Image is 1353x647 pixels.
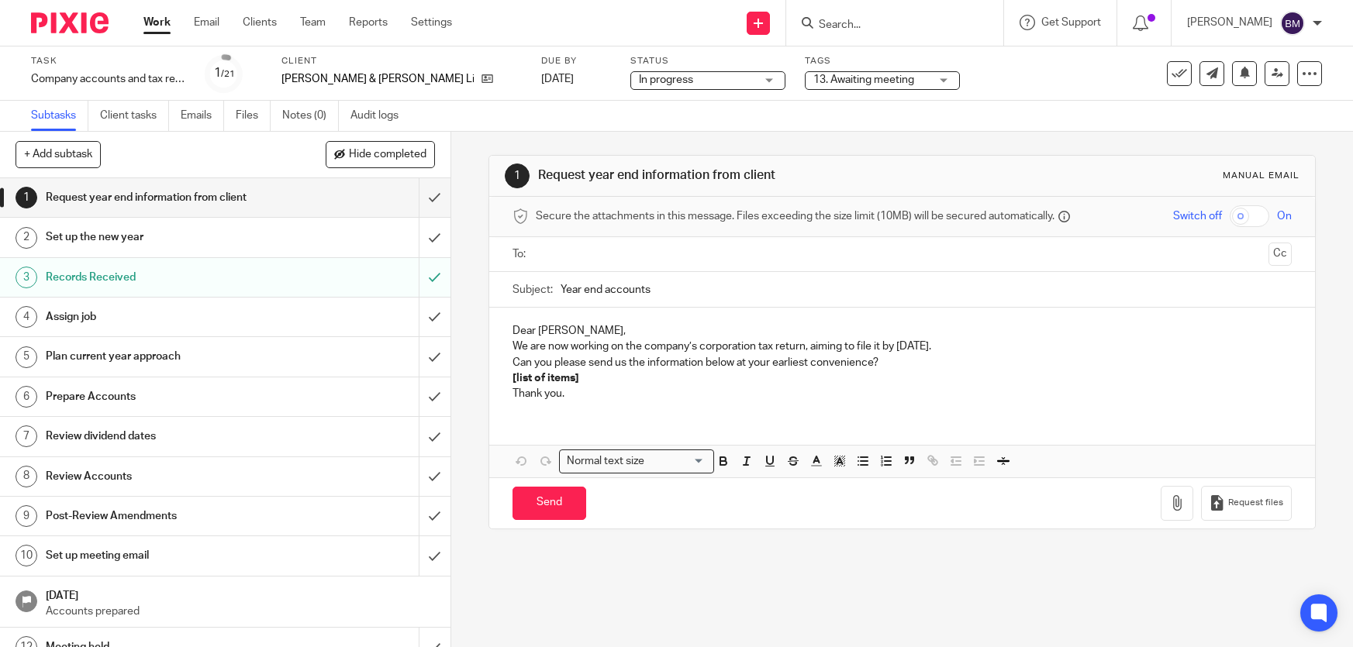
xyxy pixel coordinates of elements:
[16,227,37,249] div: 2
[1268,243,1292,266] button: Cc
[16,425,37,447] div: 7
[46,544,284,567] h1: Set up meeting email
[31,55,186,67] label: Task
[559,449,714,473] div: Search for option
[639,74,693,85] span: In progress
[31,101,88,131] a: Subtasks
[817,19,957,33] input: Search
[221,70,235,78] small: /21
[181,101,224,131] a: Emails
[16,545,37,566] div: 10
[1041,17,1101,28] span: Get Support
[649,453,705,470] input: Search for option
[46,465,284,488] h1: Review Accounts
[16,187,37,208] div: 1
[1201,486,1291,521] button: Request files
[214,64,235,82] div: 1
[46,186,284,209] h1: Request year end information from client
[46,504,284,528] h1: Post-Review Amendments
[513,339,1291,354] p: We are now working on the company’s corporation tax return, aiming to file it by [DATE].
[326,141,435,167] button: Hide completed
[46,225,284,249] h1: Set up the new year
[16,346,37,368] div: 5
[236,101,271,131] a: Files
[46,584,435,604] h1: [DATE]
[541,74,574,84] span: [DATE]
[46,345,284,368] h1: Plan current year approach
[349,149,426,161] span: Hide completed
[100,101,169,131] a: Client tasks
[513,323,1291,339] p: Dear [PERSON_NAME],
[1223,170,1300,182] div: Manual email
[513,355,1291,370] p: Can you please send us the information below at your earliest convenience?
[541,55,611,67] label: Due by
[282,101,339,131] a: Notes (0)
[281,71,474,87] p: [PERSON_NAME] & [PERSON_NAME] Limited
[513,282,553,298] label: Subject:
[513,373,579,384] strong: [list of items]
[46,305,284,329] h1: Assign job
[16,386,37,408] div: 6
[513,386,1291,401] p: Thank you.
[630,55,785,67] label: Status
[1173,208,1222,224] span: Switch off
[16,466,37,487] div: 8
[300,15,326,30] a: Team
[536,208,1054,224] span: Secure the attachments in this message. Files exceeding the size limit (10MB) will be secured aut...
[1280,11,1305,36] img: svg%3E
[46,425,284,448] h1: Review dividend dates
[16,141,101,167] button: + Add subtask
[505,163,530,188] div: 1
[563,453,647,470] span: Normal text size
[243,15,277,30] a: Clients
[349,15,388,30] a: Reports
[1228,497,1283,509] span: Request files
[1277,208,1292,224] span: On
[16,505,37,527] div: 9
[1187,15,1272,30] p: [PERSON_NAME]
[805,55,960,67] label: Tags
[46,266,284,289] h1: Records Received
[813,74,914,85] span: 13. Awaiting meeting
[538,167,935,184] h1: Request year end information from client
[194,15,219,30] a: Email
[46,385,284,408] h1: Prepare Accounts
[411,15,452,30] a: Settings
[46,604,435,619] p: Accounts prepared
[31,71,186,87] div: Company accounts and tax return
[16,267,37,288] div: 3
[281,55,522,67] label: Client
[350,101,410,131] a: Audit logs
[513,246,530,262] label: To:
[31,12,109,33] img: Pixie
[143,15,171,30] a: Work
[513,487,586,520] input: Send
[16,306,37,328] div: 4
